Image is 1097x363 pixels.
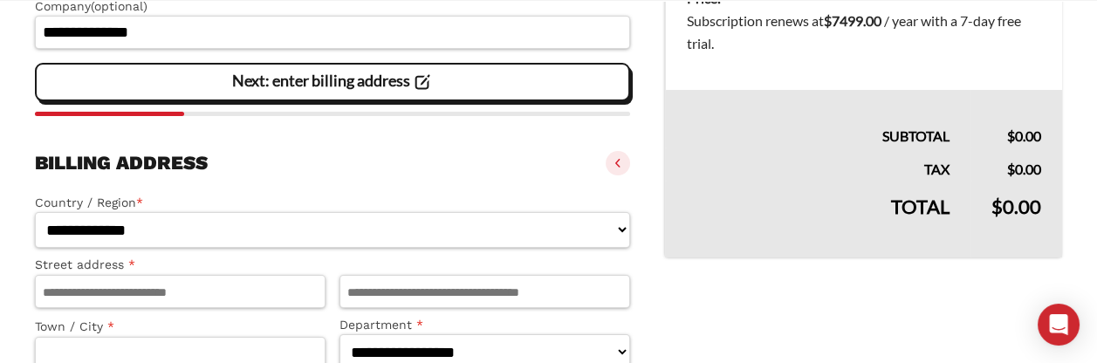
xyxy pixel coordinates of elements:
[1007,161,1041,177] bdi: 0.00
[35,317,326,337] label: Town / City
[666,147,970,181] th: Tax
[35,63,630,101] vaadin-button: Next: enter billing address
[666,181,970,257] th: Total
[35,151,208,175] h3: Billing address
[339,315,630,335] label: Department
[991,195,1041,218] bdi: 0.00
[35,255,326,275] label: Street address
[1038,304,1080,346] div: Open Intercom Messenger
[35,193,630,213] label: Country / Region
[1007,127,1041,144] bdi: 0.00
[1007,127,1015,144] span: $
[824,12,832,29] span: $
[666,90,970,147] th: Subtotal
[991,195,1003,218] span: $
[687,12,1021,51] span: Subscription renews at .
[1007,161,1015,177] span: $
[824,12,881,29] bdi: 7499.00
